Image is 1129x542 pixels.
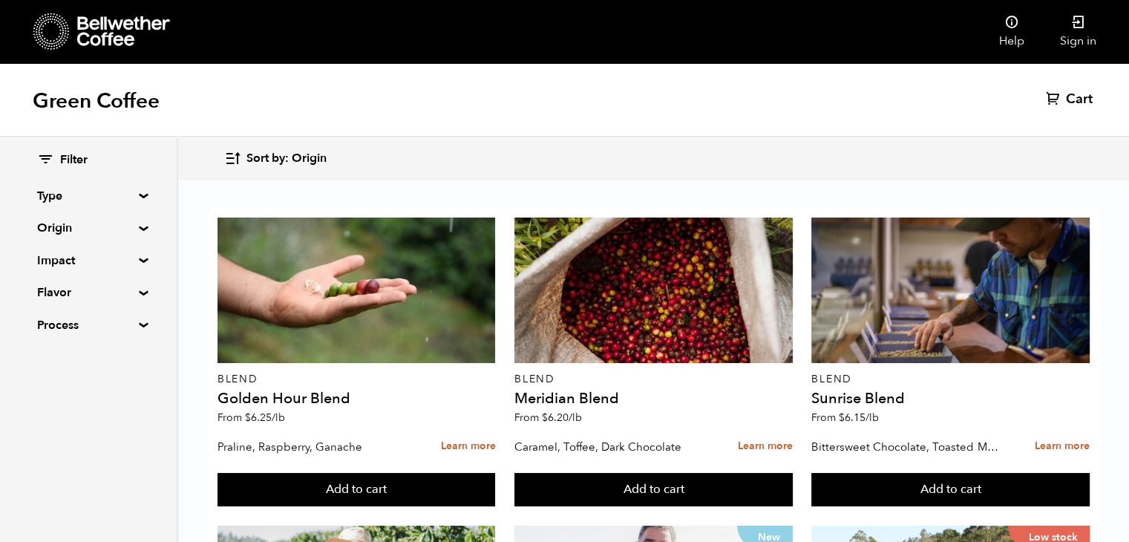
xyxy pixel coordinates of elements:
summary: Impact [37,252,140,270]
span: /lb [865,411,879,425]
p: Caramel, Toffee, Dark Chocolate [514,436,704,458]
summary: Process [37,316,140,334]
h4: Golden Hour Blend [217,391,496,406]
span: From [811,411,879,425]
p: Bittersweet Chocolate, Toasted Marshmallow, Candied Orange, Praline [811,436,1001,458]
bdi: 6.25 [245,411,285,425]
bdi: 6.15 [839,411,879,425]
h4: Meridian Blend [514,391,793,406]
summary: Type [37,187,140,205]
p: Praline, Raspberry, Ganache [217,436,407,458]
a: Learn more [738,431,793,463]
span: Filter [60,152,88,169]
a: Learn more [1035,431,1090,463]
button: Add to cart [217,473,496,507]
span: $ [245,411,251,425]
button: Add to cart [811,473,1090,507]
span: /lb [272,411,285,425]
button: Add to cart [514,473,793,507]
span: From [514,411,582,425]
a: Cart [1046,91,1096,108]
span: $ [839,411,845,425]
p: Blend [514,374,793,385]
span: Cart [1066,91,1093,108]
span: $ [542,411,548,425]
h4: Sunrise Blend [811,391,1090,406]
h1: Green Coffee [33,88,160,114]
summary: Origin [37,219,140,237]
a: Learn more [440,431,495,463]
p: Blend [811,374,1090,385]
span: From [217,411,285,425]
bdi: 6.20 [542,411,582,425]
button: Sort by: Origin [224,141,327,176]
p: Blend [217,374,496,385]
summary: Flavor [37,284,140,301]
span: /lb [569,411,582,425]
span: Sort by: Origin [246,151,327,167]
